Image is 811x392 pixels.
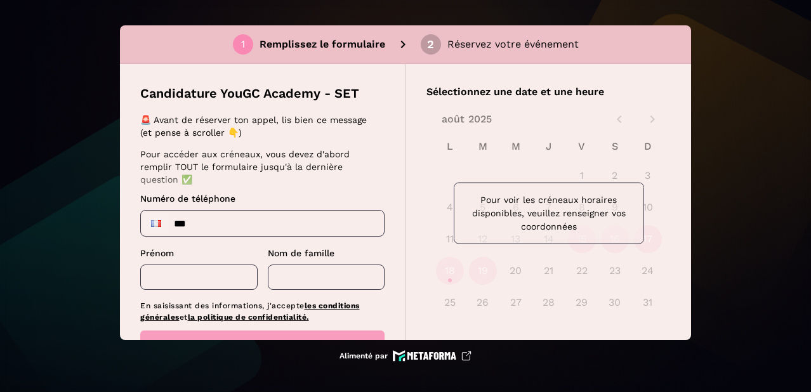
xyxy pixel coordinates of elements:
[241,38,245,50] font: 1
[472,195,626,232] font: Pour voir les créneaux horaires disponibles, veuillez renseigner vos coordonnées
[140,193,235,204] font: Numéro de téléphone
[140,301,305,310] font: En saisissant des informations, j'accepte
[427,37,434,51] font: 2
[260,38,385,50] font: Remplissez le formulaire
[426,86,604,98] font: Sélectionnez une date et une heure
[140,86,359,101] font: Candidature YouGC Academy - SET
[140,248,174,258] font: Prénom
[140,149,350,185] font: Pour accéder aux créneaux, vous devez d'abord remplir TOUT le formulaire jusqu'à la dernière ques...
[140,301,360,322] a: les conditions générales
[140,115,367,138] font: 🚨 Avant de réserver ton appel, lis bien ce message (et pense à scroller 👇)
[188,313,309,322] a: la politique de confidentialité.
[340,351,388,360] font: Alimenté par
[268,248,334,258] font: Nom de famille
[447,38,579,50] font: Réservez votre événement
[340,350,471,362] a: Alimenté par
[180,313,188,322] font: et
[143,213,169,233] div: France : + 33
